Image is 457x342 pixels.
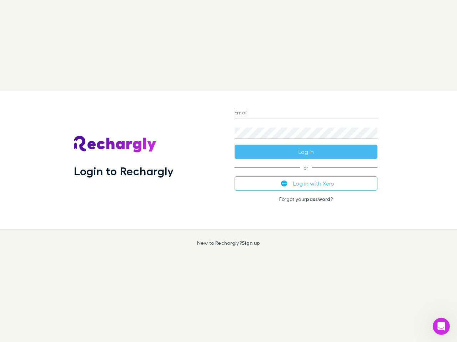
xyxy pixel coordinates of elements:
button: Log in [235,145,377,159]
a: Sign up [242,240,260,246]
a: password [306,196,330,202]
img: Xero's logo [281,180,287,187]
h1: Login to Rechargly [74,164,174,178]
iframe: Intercom live chat [433,318,450,335]
button: Log in with Xero [235,176,377,191]
img: Rechargly's Logo [74,136,157,153]
p: New to Rechargly? [197,240,260,246]
p: Forgot your ? [235,196,377,202]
